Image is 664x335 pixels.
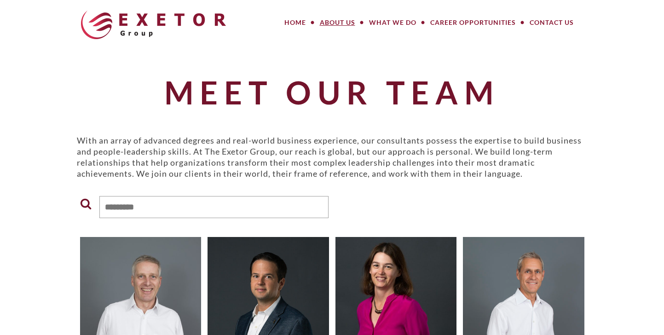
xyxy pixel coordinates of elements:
[77,75,588,110] h1: Meet Our Team
[81,11,226,39] img: The Exetor Group
[313,13,362,32] a: About Us
[77,135,588,179] p: With an array of advanced degrees and real-world business experience, our consultants possess the...
[362,13,423,32] a: What We Do
[277,13,313,32] a: Home
[523,13,581,32] a: Contact Us
[423,13,523,32] a: Career Opportunities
